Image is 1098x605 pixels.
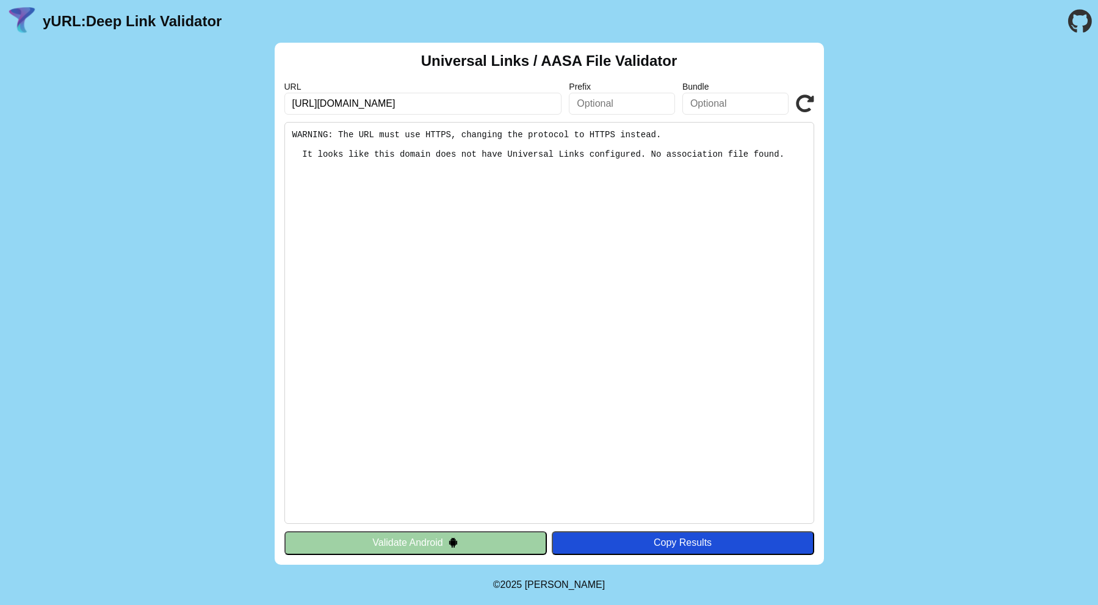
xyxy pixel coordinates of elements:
[558,537,808,548] div: Copy Results
[284,531,547,554] button: Validate Android
[284,82,562,91] label: URL
[552,531,814,554] button: Copy Results
[421,52,677,70] h2: Universal Links / AASA File Validator
[500,579,522,590] span: 2025
[284,93,562,115] input: Required
[6,5,38,37] img: yURL Logo
[525,579,605,590] a: Michael Ibragimchayev's Personal Site
[448,537,458,548] img: droidIcon.svg
[682,82,789,91] label: Bundle
[682,93,789,115] input: Optional
[493,565,605,605] footer: ©
[569,82,675,91] label: Prefix
[569,93,675,115] input: Optional
[284,122,814,524] pre: WARNING: The URL must use HTTPS, changing the protocol to HTTPS instead. It looks like this domai...
[43,13,222,30] a: yURL:Deep Link Validator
